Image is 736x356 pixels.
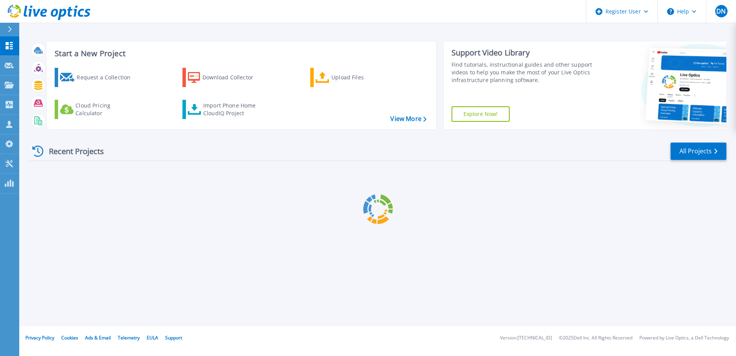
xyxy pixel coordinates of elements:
li: Version: [TECHNICAL_ID] [500,336,552,341]
a: Upload Files [310,68,396,87]
a: Explore Now! [452,106,510,122]
a: View More [390,115,426,123]
a: Request a Collection [55,68,141,87]
a: All Projects [671,143,726,160]
a: Ads & Email [85,334,111,341]
div: Recent Projects [30,142,114,161]
a: Telemetry [118,334,140,341]
a: Cookies [61,334,78,341]
div: Cloud Pricing Calculator [75,102,137,117]
a: EULA [147,334,158,341]
a: Support [165,334,182,341]
div: Import Phone Home CloudIQ Project [203,102,263,117]
h3: Start a New Project [55,49,426,58]
div: Find tutorials, instructional guides and other support videos to help you make the most of your L... [452,61,595,84]
div: Request a Collection [77,70,138,85]
a: Cloud Pricing Calculator [55,100,141,119]
div: Support Video Library [452,48,595,58]
a: Privacy Policy [25,334,54,341]
div: Download Collector [202,70,264,85]
a: Download Collector [182,68,268,87]
span: DN [716,8,726,14]
div: Upload Files [331,70,393,85]
li: © 2025 Dell Inc. All Rights Reserved [559,336,632,341]
li: Powered by Live Optics, a Dell Technology [639,336,729,341]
